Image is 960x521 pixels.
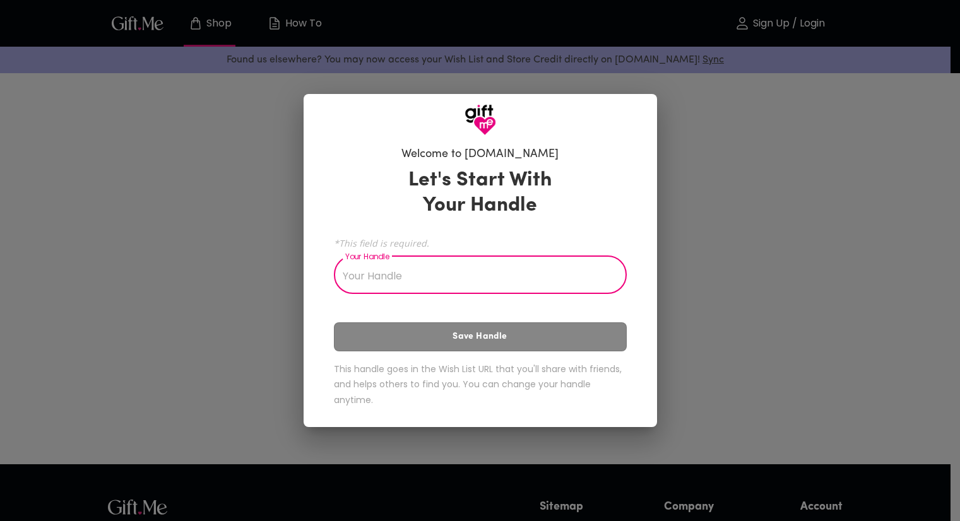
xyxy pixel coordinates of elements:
span: *This field is required. [334,237,627,249]
img: GiftMe Logo [465,104,496,136]
input: Your Handle [334,259,613,294]
h6: Welcome to [DOMAIN_NAME] [401,147,559,162]
h6: This handle goes in the Wish List URL that you'll share with friends, and helps others to find yo... [334,361,627,408]
h3: Let's Start With Your Handle [393,168,568,218]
